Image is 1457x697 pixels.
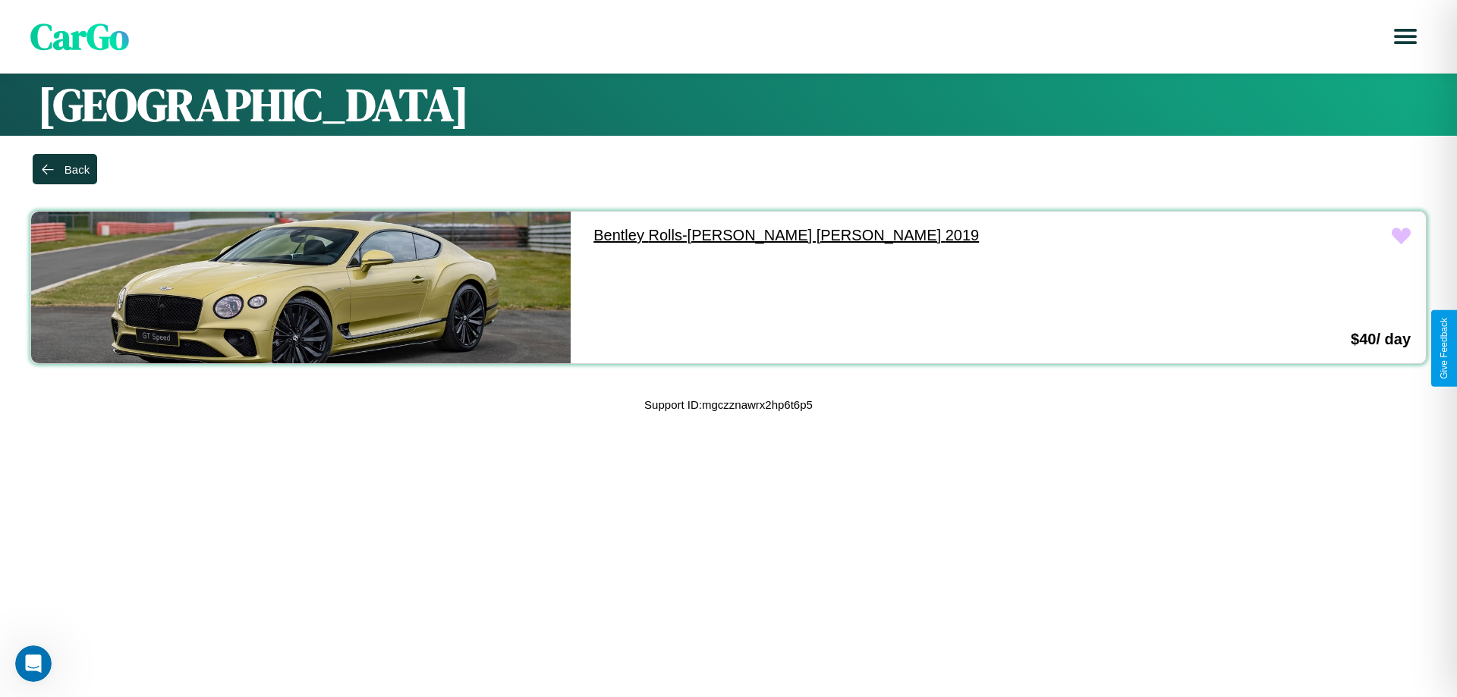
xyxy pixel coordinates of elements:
iframe: Intercom live chat [15,645,52,682]
h3: $ 40 / day [1351,331,1411,348]
span: CarGo [30,11,129,61]
div: Give Feedback [1439,318,1449,379]
p: Support ID: mgczznawrx2hp6t6p5 [644,394,813,415]
div: Back [65,163,90,176]
a: Bentley Rolls-[PERSON_NAME] [PERSON_NAME] 2019 [578,212,1118,259]
h1: [GEOGRAPHIC_DATA] [38,74,1419,136]
button: Back [33,154,97,184]
button: Open menu [1384,15,1427,58]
